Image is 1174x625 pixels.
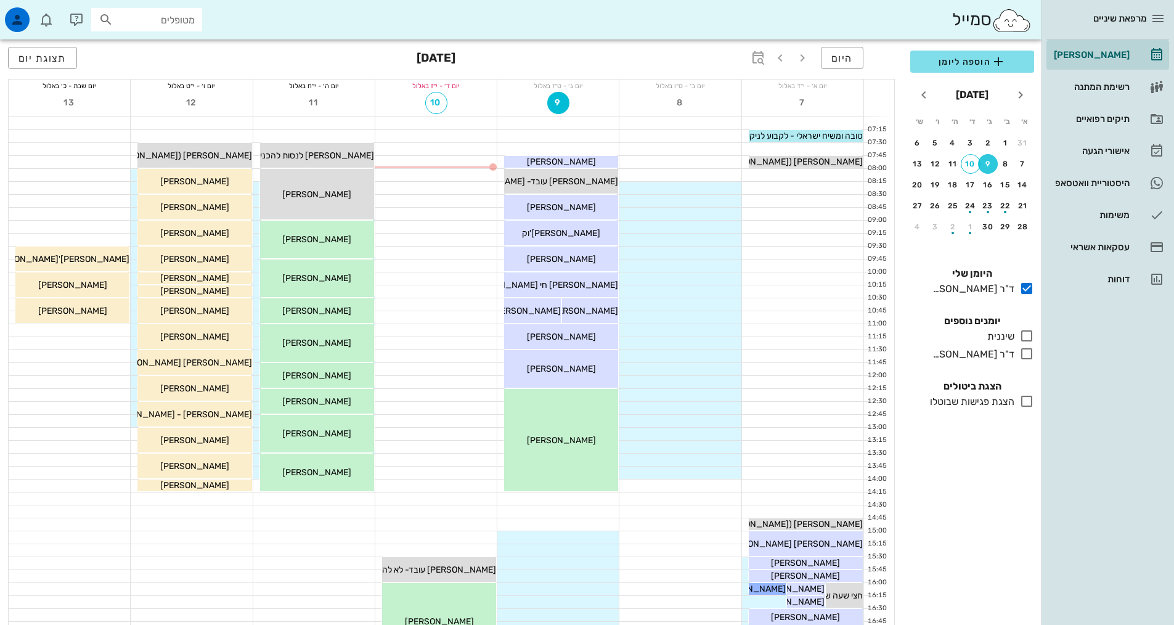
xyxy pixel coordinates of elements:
button: 6 [908,133,927,153]
span: [PERSON_NAME] [160,228,229,239]
div: 5 [926,139,945,147]
button: 15 [996,175,1016,195]
div: 12:15 [864,383,889,394]
div: 15:45 [864,565,889,575]
button: 13 [908,154,927,174]
span: [PERSON_NAME] [160,383,229,394]
div: 23 [978,202,998,210]
span: [PERSON_NAME] ([PERSON_NAME]) [106,150,252,161]
div: 07:15 [864,125,889,135]
div: 15:00 [864,526,889,536]
div: 12:00 [864,370,889,381]
div: 11 [943,160,963,168]
span: הוספה ליומן [920,54,1024,69]
div: 26 [926,202,945,210]
button: תצוגת יום [8,47,77,69]
span: [PERSON_NAME] [160,480,229,491]
div: 30 [978,223,998,231]
a: אישורי הגעה [1046,136,1169,166]
div: יום ה׳ - י״ח באלול [253,80,375,92]
button: 5 [926,133,945,153]
div: 15 [996,181,1016,189]
span: [PERSON_NAME]'וק [522,228,600,239]
th: ו׳ [929,111,945,132]
button: 25 [943,196,963,216]
div: 16:15 [864,590,889,601]
div: 11:30 [864,345,889,355]
div: תיקים רפואיים [1051,114,1130,124]
div: 13:00 [864,422,889,433]
span: 11 [303,97,325,108]
div: יום שבת - כ׳ באלול [9,80,130,92]
div: 14 [1013,181,1033,189]
div: 12:45 [864,409,889,420]
button: 12 [926,154,945,174]
span: [PERSON_NAME] [771,612,840,623]
div: שיננית [982,329,1014,344]
span: [PERSON_NAME] לנסות להכניס [255,150,374,161]
span: [PERSON_NAME] [PERSON_NAME] [112,357,252,368]
div: 9 [978,160,998,168]
div: 09:00 [864,215,889,226]
div: אישורי הגעה [1051,146,1130,156]
button: 19 [926,175,945,195]
span: [PERSON_NAME] חי [PERSON_NAME] [469,280,618,290]
div: 1 [996,139,1016,147]
div: 10 [961,160,980,168]
button: 10 [961,154,980,174]
div: 08:45 [864,202,889,213]
h4: יומנים נוספים [910,314,1034,329]
button: 7 [791,92,813,114]
button: 4 [908,217,927,237]
a: עסקאות אשראי [1046,232,1169,262]
th: ש׳ [911,111,927,132]
span: תג [36,10,44,17]
button: 29 [996,217,1016,237]
button: 3 [961,133,980,153]
a: תיקים רפואיים [1046,104,1169,134]
div: 27 [908,202,927,210]
span: 8 [669,97,691,108]
div: 29 [996,223,1016,231]
button: חודש הבא [913,84,935,106]
div: ד"ר [PERSON_NAME] [927,282,1014,296]
div: 10:45 [864,306,889,316]
div: 16:00 [864,578,889,588]
span: [PERSON_NAME] [527,254,596,264]
a: דוחות [1046,264,1169,294]
div: 14:15 [864,487,889,497]
button: 4 [943,133,963,153]
div: סמייל [952,7,1032,33]
div: 16:30 [864,603,889,614]
div: 20 [908,181,927,189]
span: [PERSON_NAME] [38,306,107,316]
div: יום א׳ - י״ד באלול [742,80,863,92]
button: 20 [908,175,927,195]
div: 09:30 [864,241,889,251]
th: ב׳ [999,111,1015,132]
div: 09:15 [864,228,889,239]
div: 08:30 [864,189,889,200]
span: [PERSON_NAME] [38,280,107,290]
span: [PERSON_NAME] ([PERSON_NAME]) עובדת [693,157,863,167]
div: 14:00 [864,474,889,484]
span: [PERSON_NAME] [527,157,596,167]
div: יום ג׳ - ט״ז באלול [497,80,619,92]
span: [PERSON_NAME] [160,461,229,472]
div: 10:30 [864,293,889,303]
div: רשימת המתנה [1051,82,1130,92]
button: 1 [961,217,980,237]
h4: היומן שלי [910,266,1034,281]
span: תצוגת יום [18,52,67,64]
span: [PERSON_NAME] [282,306,351,316]
button: 23 [978,196,998,216]
div: 08:00 [864,163,889,174]
div: 13:30 [864,448,889,459]
span: [PERSON_NAME] [PERSON_NAME] [723,539,863,549]
button: 2 [943,217,963,237]
div: 17 [961,181,980,189]
th: ה׳ [947,111,963,132]
div: 11:45 [864,357,889,368]
button: 9 [978,154,998,174]
button: 21 [1013,196,1033,216]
